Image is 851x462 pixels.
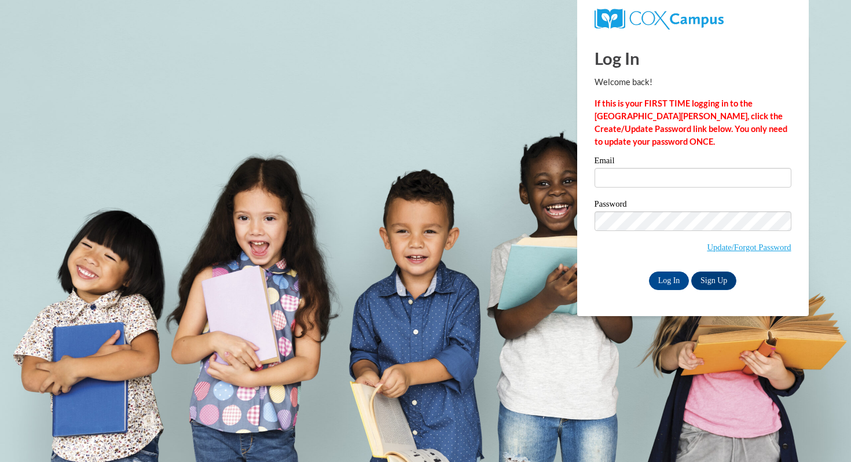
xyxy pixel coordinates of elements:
[595,156,791,168] label: Email
[707,243,791,252] a: Update/Forgot Password
[595,98,787,146] strong: If this is your FIRST TIME logging in to the [GEOGRAPHIC_DATA][PERSON_NAME], click the Create/Upd...
[595,9,724,30] img: COX Campus
[595,200,791,211] label: Password
[595,76,791,89] p: Welcome back!
[595,46,791,70] h1: Log In
[691,272,736,290] a: Sign Up
[595,13,724,23] a: COX Campus
[649,272,689,290] input: Log In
